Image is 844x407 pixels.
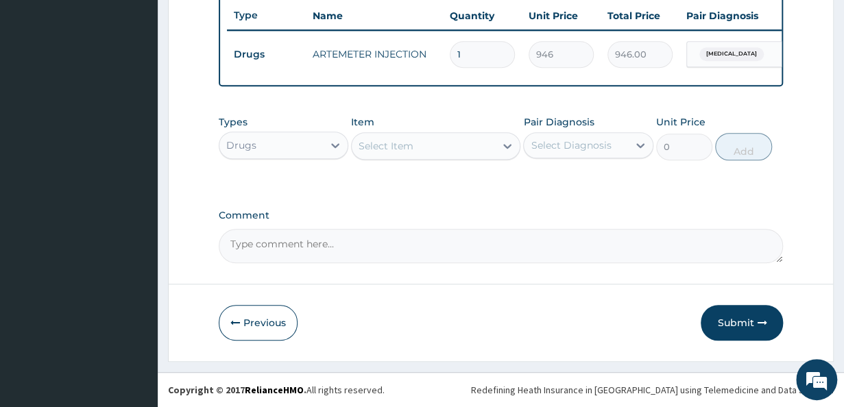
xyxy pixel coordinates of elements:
textarea: Type your message and hit 'Enter' [7,266,261,314]
td: ARTEMETER INJECTION [306,40,443,68]
label: Types [219,116,248,128]
button: Add [715,133,771,160]
button: Submit [701,305,783,341]
div: Drugs [226,138,256,152]
div: Select Item [359,139,413,153]
th: Total Price [601,2,679,29]
th: Pair Diagnosis [679,2,830,29]
strong: Copyright © 2017 . [168,384,306,396]
th: Name [306,2,443,29]
label: Pair Diagnosis [523,115,594,129]
div: Select Diagnosis [531,138,611,152]
img: d_794563401_company_1708531726252_794563401 [25,69,56,103]
a: RelianceHMO [245,384,304,396]
div: Chat with us now [71,77,230,95]
div: Minimize live chat window [225,7,258,40]
th: Quantity [443,2,522,29]
th: Unit Price [522,2,601,29]
th: Type [227,3,306,28]
button: Previous [219,305,298,341]
span: [MEDICAL_DATA] [699,47,764,61]
label: Unit Price [656,115,706,129]
div: Redefining Heath Insurance in [GEOGRAPHIC_DATA] using Telemedicine and Data Science! [471,383,834,397]
label: Item [351,115,374,129]
span: We're online! [80,119,189,257]
footer: All rights reserved. [158,372,844,407]
label: Comment [219,210,784,221]
td: Drugs [227,42,306,67]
